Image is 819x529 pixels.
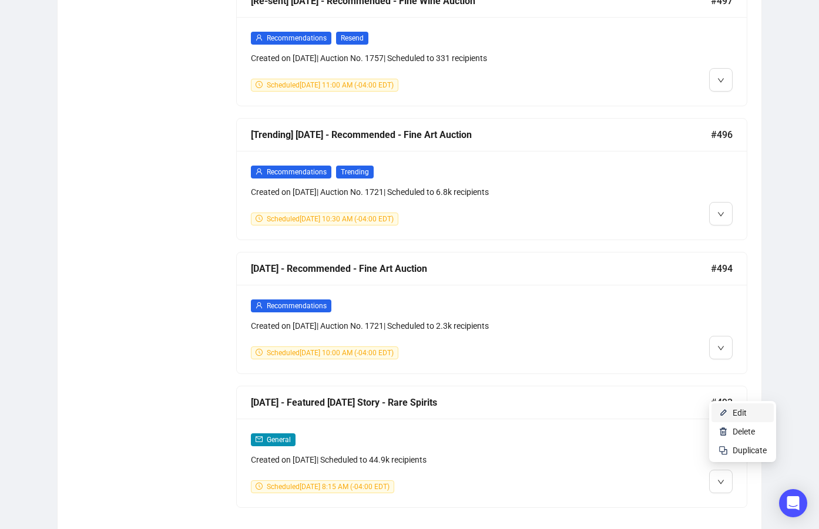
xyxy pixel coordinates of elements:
[236,386,747,508] a: [DATE] - Featured [DATE] Story - Rare Spirits#493mailGeneralCreated on [DATE]| Scheduled to 44.9k...
[256,81,263,88] span: clock-circle
[267,436,291,444] span: General
[267,483,390,491] span: Scheduled [DATE] 8:15 AM (-04:00 EDT)
[256,349,263,356] span: clock-circle
[256,34,263,41] span: user
[717,77,724,84] span: down
[236,252,747,374] a: [DATE] - Recommended - Fine Art Auction#494userRecommendationsCreated on [DATE]| Auction No. 1721...
[251,395,711,410] div: [DATE] - Featured [DATE] Story - Rare Spirits
[251,52,610,65] div: Created on [DATE] | Auction No. 1757 | Scheduled to 331 recipients
[719,408,728,417] img: svg+xml;base64,PHN2ZyB4bWxucz0iaHR0cDovL3d3dy53My5vcmcvMjAwMC9zdmciIHhtbG5zOnhsaW5rPSJodHRwOi8vd3...
[256,483,263,490] span: clock-circle
[236,118,747,240] a: [Trending] [DATE] - Recommended - Fine Art Auction#496userRecommendationsTrendingCreated on [DATE...
[267,34,327,42] span: Recommendations
[711,261,733,276] span: #494
[251,319,610,332] div: Created on [DATE] | Auction No. 1721 | Scheduled to 2.3k recipients
[256,215,263,222] span: clock-circle
[733,427,755,436] span: Delete
[251,186,610,198] div: Created on [DATE] | Auction No. 1721 | Scheduled to 6.8k recipients
[717,479,724,486] span: down
[733,408,747,417] span: Edit
[717,345,724,352] span: down
[251,453,610,466] div: Created on [DATE] | Scheduled to 44.9k recipients
[251,127,711,142] div: [Trending] [DATE] - Recommended - Fine Art Auction
[711,395,733,410] span: #493
[733,446,767,455] span: Duplicate
[711,127,733,142] span: #496
[336,32,368,45] span: Resend
[256,168,263,175] span: user
[267,349,394,357] span: Scheduled [DATE] 10:00 AM (-04:00 EDT)
[256,302,263,309] span: user
[267,81,394,89] span: Scheduled [DATE] 11:00 AM (-04:00 EDT)
[251,261,711,276] div: [DATE] - Recommended - Fine Art Auction
[336,166,374,178] span: Trending
[779,489,807,517] div: Open Intercom Messenger
[267,302,327,310] span: Recommendations
[719,427,728,436] img: svg+xml;base64,PHN2ZyB4bWxucz0iaHR0cDovL3d3dy53My5vcmcvMjAwMC9zdmciIHhtbG5zOnhsaW5rPSJodHRwOi8vd3...
[717,211,724,218] span: down
[267,215,394,223] span: Scheduled [DATE] 10:30 AM (-04:00 EDT)
[256,436,263,443] span: mail
[719,446,728,455] img: svg+xml;base64,PHN2ZyB4bWxucz0iaHR0cDovL3d3dy53My5vcmcvMjAwMC9zdmciIHdpZHRoPSIyNCIgaGVpZ2h0PSIyNC...
[267,168,327,176] span: Recommendations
